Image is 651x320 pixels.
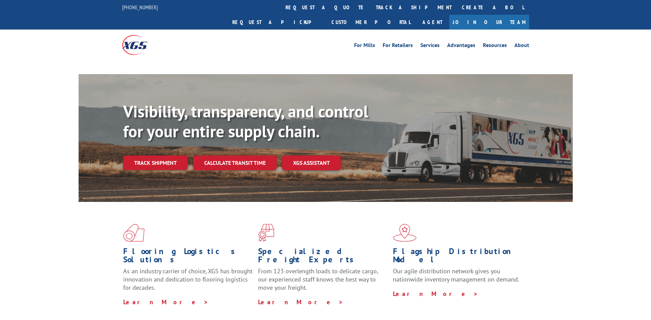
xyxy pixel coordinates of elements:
[282,156,341,170] a: XGS ASSISTANT
[123,101,368,142] b: Visibility, transparency, and control for your entire supply chain.
[326,15,416,30] a: Customer Portal
[483,43,507,50] a: Resources
[123,267,253,292] span: As an industry carrier of choice, XGS has brought innovation and dedication to flooring logistics...
[383,43,413,50] a: For Retailers
[393,290,478,298] a: Learn More >
[354,43,375,50] a: For Mills
[193,156,277,170] a: Calculate transit time
[258,247,388,267] h1: Specialized Freight Experts
[258,224,274,242] img: xgs-icon-focused-on-flooring-red
[123,224,144,242] img: xgs-icon-total-supply-chain-intelligence-red
[123,298,209,306] a: Learn More >
[393,267,519,283] span: Our agile distribution network gives you nationwide inventory management on demand.
[514,43,529,50] a: About
[123,247,253,267] h1: Flooring Logistics Solutions
[449,15,529,30] a: Join Our Team
[420,43,440,50] a: Services
[416,15,449,30] a: Agent
[258,267,388,298] p: From 123 overlength loads to delicate cargo, our experienced staff knows the best way to move you...
[393,224,417,242] img: xgs-icon-flagship-distribution-model-red
[227,15,326,30] a: Request a pickup
[393,247,523,267] h1: Flagship Distribution Model
[447,43,475,50] a: Advantages
[123,156,188,170] a: Track shipment
[258,298,344,306] a: Learn More >
[122,4,158,11] a: [PHONE_NUMBER]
